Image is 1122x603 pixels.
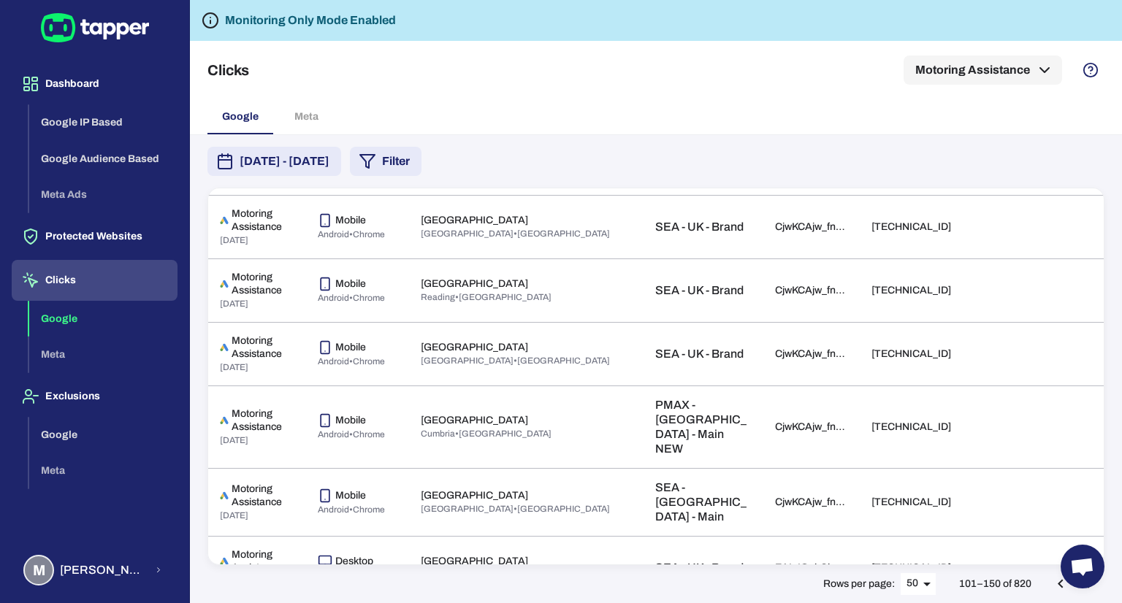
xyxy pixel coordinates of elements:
td: [TECHNICAL_ID] [860,468,963,536]
span: [DATE] - [DATE] [240,153,329,170]
button: Google [29,301,178,337]
button: M[PERSON_NAME] [PERSON_NAME] [12,549,178,591]
td: [TECHNICAL_ID] [860,536,963,599]
button: Clicks [12,260,178,301]
button: [DATE] - [DATE] [207,147,341,176]
h6: Monitoring Only Mode Enabled [225,12,396,29]
p: Desktop [335,555,373,568]
span: [GEOGRAPHIC_DATA] • [GEOGRAPHIC_DATA] [421,228,610,239]
a: Google Audience Based [29,151,178,164]
span: Android • Chrome [318,504,385,515]
p: [GEOGRAPHIC_DATA] [421,414,528,427]
button: Exclusions [12,376,178,417]
button: Go to previous page [1046,569,1075,599]
p: [GEOGRAPHIC_DATA] [421,214,528,227]
p: SEA - UK - Brand [655,220,752,234]
a: Google [29,311,178,323]
span: [DATE] [220,510,248,521]
a: Clicks [12,273,178,285]
button: Google IP Based [29,104,178,141]
p: Mobile [335,214,366,227]
span: [DATE] [220,362,248,372]
span: [PERSON_NAME] [PERSON_NAME] [60,563,145,577]
span: [DATE] [220,435,248,445]
p: [GEOGRAPHIC_DATA] [421,489,528,502]
div: M [23,555,54,585]
p: Motoring Assistance [232,334,294,361]
p: SEA - UK - Brand [655,561,752,575]
button: Protected Websites [12,216,178,257]
span: Reading • [GEOGRAPHIC_DATA] [421,292,552,302]
span: Cumbria • [GEOGRAPHIC_DATA] [421,429,552,439]
div: CjwKCAjw_fnFBhB0EiwAH_MfZm_fspEzJ_4gnCY4N_hNDOy-MrkCLVs6VKFG_TYlwHOWUmQ0RXySQhoCAeQQAvD_BwE [775,284,848,297]
p: PMAX - [GEOGRAPHIC_DATA] - Main NEW [655,398,752,456]
div: EAIaIQobChMI3bnpjMrJjwMVsJtQBh3rjRvIEAAYASABEgIv-PD_BwE [775,561,848,575]
a: Exclusions [12,389,178,402]
p: SEA - [GEOGRAPHIC_DATA] - Main [655,480,752,524]
svg: Tapper is not blocking any fraudulent activity for this domain [202,12,219,29]
button: Motoring Assistance [904,55,1062,85]
div: CjwKCAjw_fnFBhB0EiwAH_MfZmCGDB7NuXVXga9PAtaz6Yo4ol6arGU3Lo17-xY7AljcnOZ0_Wt0oxoCdGUQAvD_BwE [775,496,848,509]
span: [GEOGRAPHIC_DATA] • [GEOGRAPHIC_DATA] [421,504,610,514]
p: Mobile [335,277,366,291]
p: [GEOGRAPHIC_DATA] [421,277,528,291]
td: [TECHNICAL_ID] [860,385,963,468]
p: 101–150 of 820 [959,577,1031,591]
span: Android • Chrome [318,356,385,366]
p: Motoring Assistance [232,483,294,509]
p: Mobile [335,489,366,502]
div: CjwKCAjw_fnFBhB0EiwAH_MfZk50jZMbmpBfaF-r1mxgU7ZPFIAeKmMdOLPkX10ibQ0ItzM7AzTpchoCnugQAvD_BwE [775,420,848,434]
a: Dashboard [12,77,178,89]
a: Google IP Based [29,115,178,128]
button: Filter [350,147,421,176]
p: Motoring Assistance [232,548,294,575]
p: Mobile [335,414,366,427]
a: Google [29,427,178,439]
div: 50 [901,573,936,594]
td: [TECHNICAL_ID] [860,258,963,322]
td: [TECHNICAL_ID] [860,195,963,258]
span: Android • Chrome [318,293,385,303]
button: Google [29,417,178,453]
span: Android • Chrome [318,229,385,239]
p: Motoring Assistance [232,207,294,234]
div: CjwKCAjw_fnFBhB0EiwAH_MfZibhx85uvHQzWlMNgE8mP5T6Bp2aQORFfr6gptbAPiEJEe8vqGHGVRoCLNYQAvD_BwE [775,220,848,234]
div: CjwKCAjw_fnFBhB0EiwAH_MfZigYcHPBsGhRg7xgMYPBKwT6pqHV_ckwtD6gR3kLRrWwu3F2Oo3bNRoC-KEQAvD_BwE [775,347,848,361]
p: Motoring Assistance [232,271,294,297]
p: Rows per page: [823,577,895,591]
h5: Clicks [207,61,249,79]
p: [GEOGRAPHIC_DATA] [421,555,528,568]
span: Google [222,110,259,123]
p: SEA - UK - Brand [655,283,752,298]
span: Android • Chrome [318,429,385,439]
button: Google Audience Based [29,141,178,177]
td: [TECHNICAL_ID] [860,322,963,385]
span: [GEOGRAPHIC_DATA] • [GEOGRAPHIC_DATA] [421,356,610,366]
div: Open chat [1061,545,1104,588]
p: Motoring Assistance [232,407,294,434]
span: [DATE] [220,299,248,309]
span: [DATE] [220,235,248,245]
button: Dashboard [12,64,178,104]
p: SEA - UK - Brand [655,347,752,361]
p: Mobile [335,341,366,354]
a: Protected Websites [12,229,178,242]
p: [GEOGRAPHIC_DATA] [421,341,528,354]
